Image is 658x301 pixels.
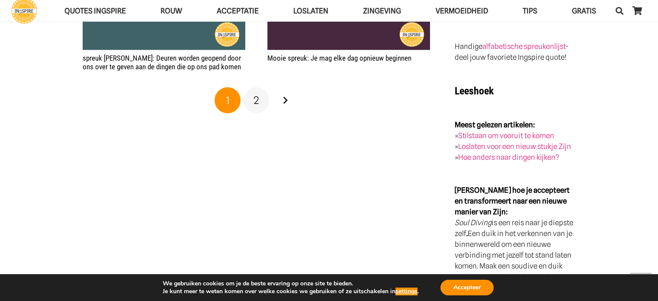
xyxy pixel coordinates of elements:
[217,6,259,15] span: Acceptatie
[455,120,535,129] strong: Meest gelezen artikelen:
[226,94,230,107] span: 1
[267,54,411,62] a: Mooie spreuk: Je mag elke dag opnieuw beginnen
[160,6,182,15] span: ROUW
[163,288,419,295] p: Je kunt meer te weten komen over welke cookies we gebruiken of ze uitschakelen in .
[572,6,596,15] span: GRATIS
[395,288,417,295] button: settings
[436,6,488,15] span: VERMOEIDHEID
[458,153,559,162] a: Hoe anders naar dingen kijken?
[455,41,575,63] p: Handige - deel jouw favoriete Ingspire quote!
[64,6,126,15] span: QUOTES INGSPIRE
[163,280,419,288] p: We gebruiken cookies om je de beste ervaring op onze site te bieden.
[455,218,491,227] em: Soul Diving
[482,42,565,51] a: alfabetische spreukenlijst
[455,85,494,97] strong: Leeshoek
[83,54,241,71] a: spreuk [PERSON_NAME]: Deuren worden geopend door ons over te geven aan de dingen die op ons pad k...
[466,229,468,238] strong: .
[293,6,328,15] span: Loslaten
[458,142,571,151] a: Loslaten voor een nieuw stukje Zijn
[455,186,570,216] strong: [PERSON_NAME] hoe je accepteert en transformeert naar een nieuwe manier van Zijn:
[440,280,494,295] button: Accepteer
[254,94,259,107] span: 2
[523,6,537,15] span: TIPS
[215,87,241,113] span: Pagina 1
[458,131,554,140] a: Stilstaan om vooruit te komen
[244,87,270,113] a: Pagina 2
[455,120,575,163] p: » » »
[363,6,401,15] span: Zingeving
[630,273,652,295] a: Terug naar top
